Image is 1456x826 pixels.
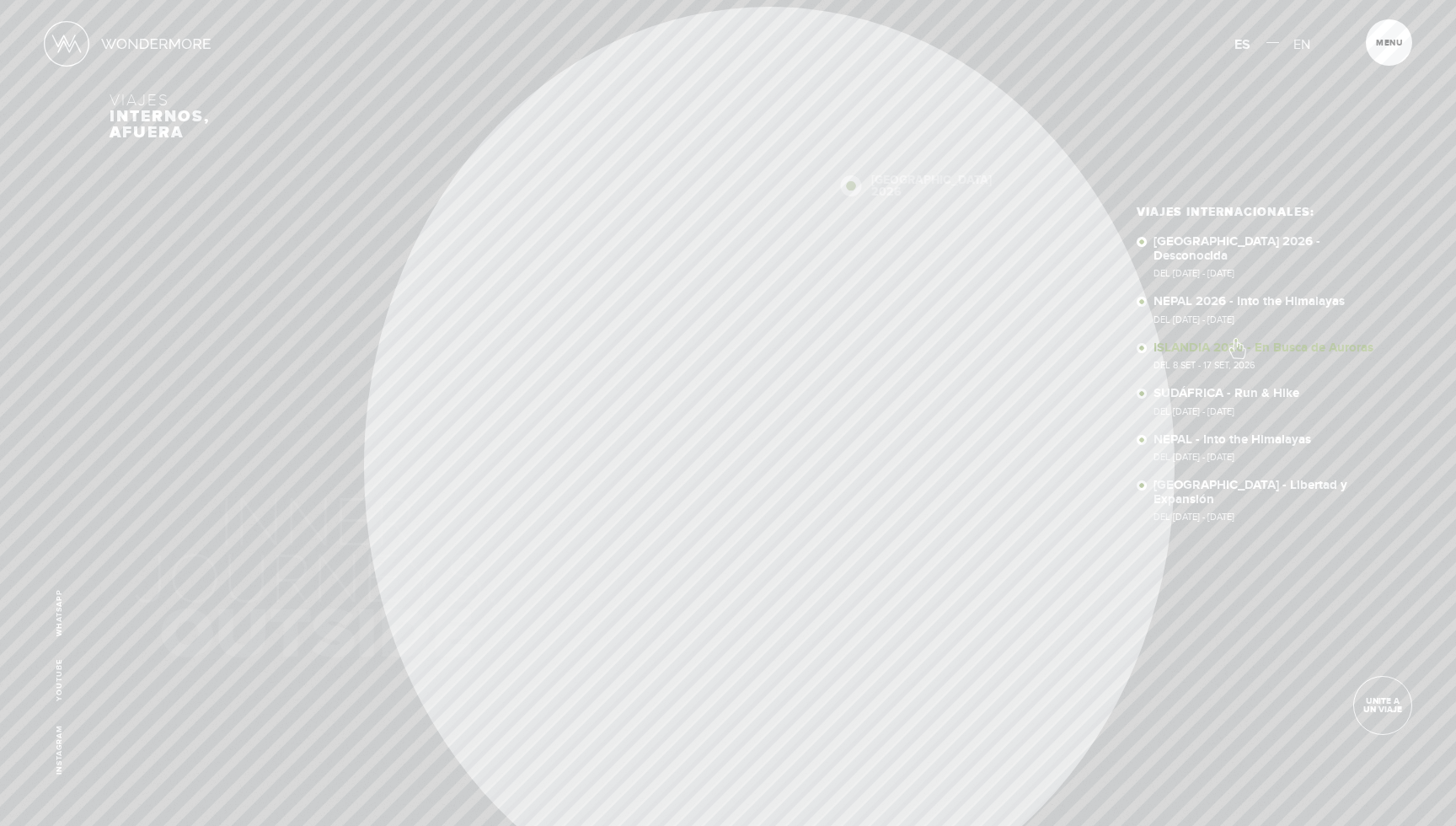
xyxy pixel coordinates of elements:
span: Del [DATE] - [DATE] [1154,315,1384,324]
span: Unite a un viaje [1354,697,1411,714]
a: ES [1234,31,1250,58]
a: ISLANDIA 2026 - En Busca de AurorasDel 8 SET - 17 SET, 2026 [1154,341,1384,371]
span: Del 8 SET - 17 SET, 2026 [1154,361,1384,370]
a: [GEOGRAPHIC_DATA] 2026 [871,174,992,198]
a: Unite a un viaje [1353,676,1412,735]
a: Youtube [55,659,64,701]
span: ES [1234,36,1250,53]
a: Instagram [55,725,64,775]
img: Nombre Logo [101,38,211,49]
img: Logo [44,21,89,67]
span: Del [DATE] - [DATE] [1154,453,1384,462]
span: Del [DATE] - [DATE] [1154,407,1384,416]
a: WhatsApp [55,589,64,636]
span: EN [1293,36,1310,53]
img: icon [840,175,861,196]
a: [GEOGRAPHIC_DATA] - Libertad y ExpansiónDel [DATE] - [DATE] [1154,479,1384,522]
h3: Viajes Internacionales: [1137,206,1384,218]
a: NEPAL - Into the HimalayasDel [DATE] - [DATE] [1154,433,1384,463]
a: NEPAL 2026 - Into the HimalayasDel [DATE] - [DATE] [1154,295,1384,324]
span: Del [DATE] - [DATE] [1154,512,1384,522]
h3: Viajes internos, afuera [110,93,1347,141]
a: [GEOGRAPHIC_DATA] 2026 - DesconocidaDel [DATE] - [DATE] [1154,235,1384,278]
a: SUDÁFRICA - Run & HikeDel [DATE] - [DATE] [1154,387,1384,416]
span: Del [DATE] - [DATE] [1154,269,1384,278]
a: EN [1293,31,1310,58]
